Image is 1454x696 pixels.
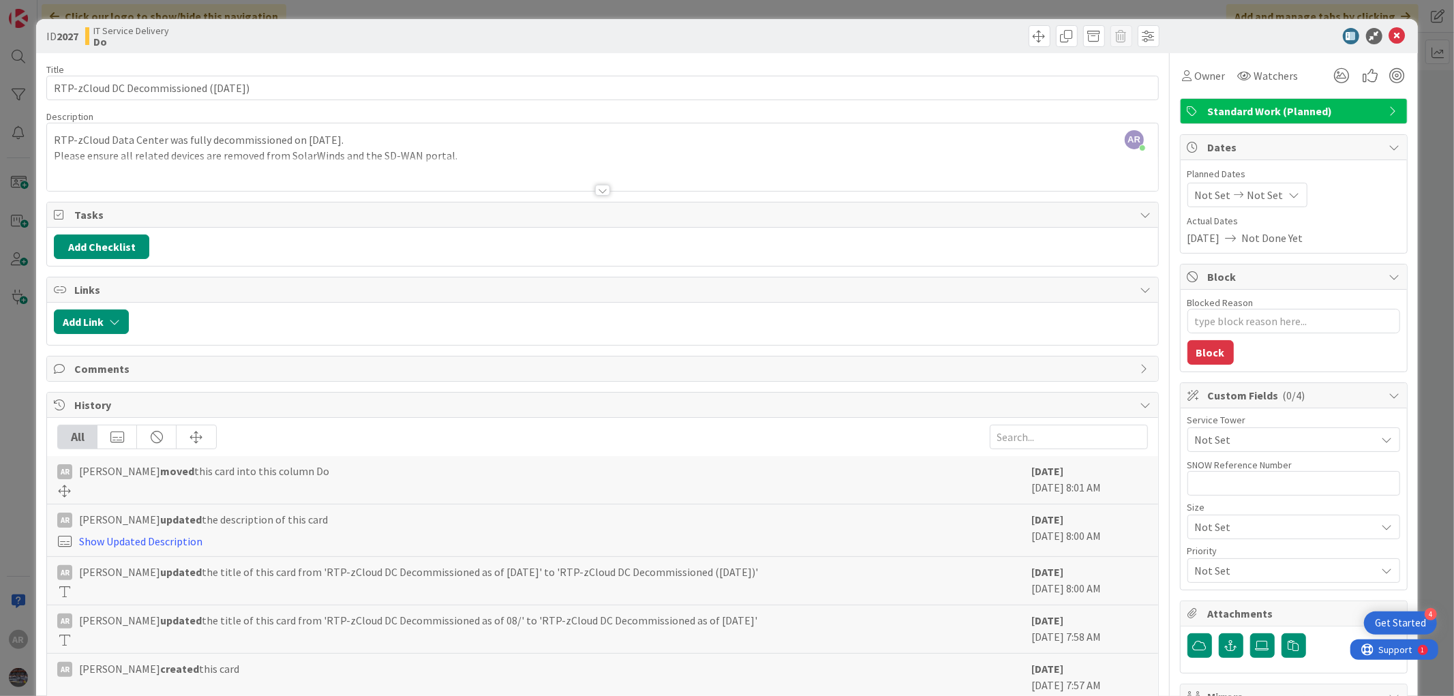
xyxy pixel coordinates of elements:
[54,234,149,259] button: Add Checklist
[160,662,199,676] b: created
[1254,67,1299,84] span: Watchers
[93,36,169,47] b: Do
[74,282,1133,298] span: Links
[79,534,202,548] a: Show Updated Description
[1208,103,1382,119] span: Standard Work (Planned)
[1364,611,1437,635] div: Open Get Started checklist, remaining modules: 4
[46,28,78,44] span: ID
[79,511,328,528] span: [PERSON_NAME] the description of this card
[57,662,72,677] div: AR
[1375,616,1426,630] div: Get Started
[1208,605,1382,622] span: Attachments
[1032,513,1064,526] b: [DATE]
[79,564,758,580] span: [PERSON_NAME] the title of this card from 'RTP-zCloud DC Decommissioned as of [DATE]' to 'RTP-zCl...
[160,464,194,478] b: moved
[74,207,1133,223] span: Tasks
[160,614,202,627] b: updated
[57,565,72,580] div: AR
[1187,415,1400,425] div: Service Tower
[1187,297,1254,309] label: Blocked Reason
[1425,608,1437,620] div: 4
[57,513,72,528] div: AR
[54,309,129,334] button: Add Link
[1195,517,1369,536] span: Not Set
[74,361,1133,377] span: Comments
[1032,511,1148,549] div: [DATE] 8:00 AM
[1195,67,1226,84] span: Owner
[1032,662,1064,676] b: [DATE]
[1195,187,1231,203] span: Not Set
[54,148,1151,164] p: Please ensure all related devices are removed from SolarWinds and the SD-WAN portal.
[1187,230,1220,246] span: [DATE]
[46,76,1158,100] input: type card name here...
[79,463,329,479] span: [PERSON_NAME] this card into this column Do
[79,612,757,629] span: [PERSON_NAME] the title of this card from 'RTP-zCloud DC Decommissioned as of 08/' to 'RTP-zCloud...
[1242,230,1303,246] span: Not Done Yet
[93,25,169,36] span: IT Service Delivery
[46,110,93,123] span: Description
[160,565,202,579] b: updated
[1208,387,1382,404] span: Custom Fields
[1032,614,1064,627] b: [DATE]
[160,513,202,526] b: updated
[1187,340,1234,365] button: Block
[1187,502,1400,512] div: Size
[1125,130,1144,149] span: AR
[71,5,74,16] div: 1
[1032,464,1064,478] b: [DATE]
[1187,167,1400,181] span: Planned Dates
[1208,139,1382,155] span: Dates
[79,661,239,677] span: [PERSON_NAME] this card
[57,464,72,479] div: AR
[1032,463,1148,497] div: [DATE] 8:01 AM
[1195,432,1376,448] span: Not Set
[1032,612,1148,646] div: [DATE] 7:58 AM
[1032,661,1148,693] div: [DATE] 7:57 AM
[74,397,1133,413] span: History
[1187,459,1292,471] label: SNOW Reference Number
[29,2,62,18] span: Support
[58,425,97,449] div: All
[57,614,72,629] div: AR
[54,132,1151,148] p: RTP-zCloud Data Center was fully decommissioned on [DATE].
[990,425,1148,449] input: Search...
[46,63,64,76] label: Title
[1187,546,1400,556] div: Priority
[1247,187,1284,203] span: Not Set
[1195,561,1369,580] span: Not Set
[1032,564,1148,598] div: [DATE] 8:00 AM
[1187,214,1400,228] span: Actual Dates
[1208,269,1382,285] span: Block
[1283,389,1305,402] span: ( 0/4 )
[1032,565,1064,579] b: [DATE]
[57,29,78,43] b: 2027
